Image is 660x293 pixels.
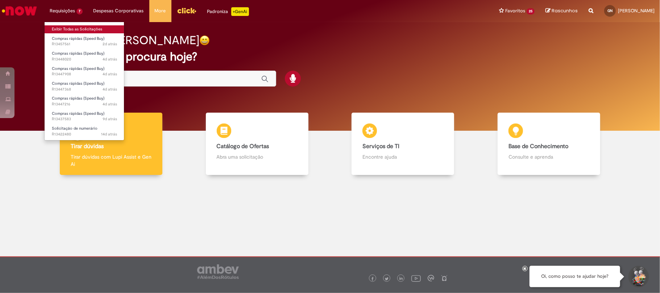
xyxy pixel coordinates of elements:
span: R13437583 [52,116,117,122]
span: [PERSON_NAME] [618,8,655,14]
span: 4d atrás [103,87,117,92]
a: Aberto R13457561 : Compras rápidas (Speed Buy) [45,35,124,48]
a: Exibir Todas as Solicitações [45,25,124,33]
time: 21/08/2025 16:55:26 [103,116,117,122]
p: Consulte e aprenda [509,153,589,160]
a: Aberto R13422480 : Solicitação de numerário [45,125,124,138]
p: Encontre ajuda [362,153,443,160]
div: Oi, como posso te ajudar hoje? [530,266,620,287]
a: Serviços de TI Encontre ajuda [330,113,476,175]
span: Compras rápidas (Speed Buy) [52,81,104,86]
h2: Bom dia, [PERSON_NAME] [61,34,199,47]
span: 25 [527,8,535,14]
span: 7 [76,8,83,14]
img: click_logo_yellow_360x200.png [177,5,196,16]
a: Aberto R13447216 : Compras rápidas (Speed Buy) [45,95,124,108]
time: 26/08/2025 10:20:59 [103,87,117,92]
span: R13457561 [52,41,117,47]
time: 28/08/2025 12:23:40 [103,41,117,47]
b: Tirar dúvidas [71,143,104,150]
span: More [155,7,166,14]
span: 4d atrás [103,101,117,107]
p: Abra uma solicitação [217,153,298,160]
span: R13447368 [52,87,117,92]
a: Catálogo de Ofertas Abra uma solicitação [184,113,330,175]
span: Compras rápidas (Speed Buy) [52,66,104,71]
span: Requisições [50,7,75,14]
ul: Requisições [44,22,124,141]
button: Iniciar Conversa de Suporte [627,266,649,288]
time: 26/08/2025 10:02:53 [103,101,117,107]
a: Tirar dúvidas Tirar dúvidas com Lupi Assist e Gen Ai [38,113,184,175]
img: logo_footer_workplace.png [428,275,434,281]
img: logo_footer_naosei.png [441,275,448,281]
span: GN [607,8,613,13]
p: +GenAi [231,7,249,16]
span: R13447908 [52,71,117,77]
a: Base de Conhecimento Consulte e aprenda [476,113,622,175]
span: Compras rápidas (Speed Buy) [52,36,104,41]
b: Base de Conhecimento [509,143,568,150]
span: R13448020 [52,56,117,62]
a: Aberto R13437583 : Compras rápidas (Speed Buy) [45,110,124,123]
time: 16/08/2025 11:16:33 [101,131,117,137]
a: Aberto R13448020 : Compras rápidas (Speed Buy) [45,50,124,63]
img: logo_footer_ambev_rotulo_gray.png [197,264,239,279]
span: Favoritos [505,7,525,14]
span: 4d atrás [103,56,117,62]
img: logo_footer_linkedin.png [399,277,403,281]
a: Rascunhos [545,8,578,14]
img: logo_footer_youtube.png [411,273,421,283]
p: Tirar dúvidas com Lupi Assist e Gen Ai [71,153,151,168]
span: R13422480 [52,131,117,137]
span: 14d atrás [101,131,117,137]
span: Compras rápidas (Speed Buy) [52,96,104,101]
span: Rascunhos [552,7,578,14]
span: Solicitação de numerário [52,126,97,131]
img: happy-face.png [199,35,210,46]
span: 4d atrás [103,71,117,77]
span: R13447216 [52,101,117,107]
span: 2d atrás [103,41,117,47]
b: Serviços de TI [362,143,399,150]
h2: O que você procura hoje? [61,50,599,63]
time: 26/08/2025 11:41:27 [103,71,117,77]
img: logo_footer_facebook.png [371,277,374,281]
span: Despesas Corporativas [94,7,144,14]
div: Padroniza [207,7,249,16]
b: Catálogo de Ofertas [217,143,269,150]
a: Aberto R13447368 : Compras rápidas (Speed Buy) [45,80,124,93]
span: Compras rápidas (Speed Buy) [52,51,104,56]
img: ServiceNow [1,4,38,18]
a: Aberto R13447908 : Compras rápidas (Speed Buy) [45,65,124,78]
time: 26/08/2025 11:57:49 [103,56,117,62]
span: Compras rápidas (Speed Buy) [52,111,104,116]
span: 9d atrás [103,116,117,122]
img: logo_footer_twitter.png [385,277,389,281]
